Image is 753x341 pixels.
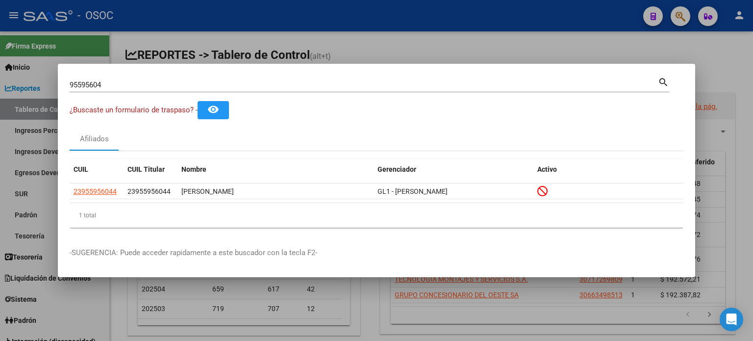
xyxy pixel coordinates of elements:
span: 23955956044 [127,187,171,195]
span: Gerenciador [377,165,416,173]
span: Nombre [181,165,206,173]
div: [PERSON_NAME] [181,186,370,197]
span: CUIL Titular [127,165,165,173]
datatable-header-cell: Nombre [177,159,374,180]
datatable-header-cell: CUIL [70,159,124,180]
span: Activo [537,165,557,173]
datatable-header-cell: Gerenciador [374,159,533,180]
p: -SUGERENCIA: Puede acceder rapidamente a este buscador con la tecla F2- [70,247,683,259]
mat-icon: remove_red_eye [207,104,219,115]
div: Open Intercom Messenger [720,308,743,331]
span: CUIL [74,165,88,173]
datatable-header-cell: CUIL Titular [124,159,177,180]
span: 23955956044 [74,187,117,195]
mat-icon: search [658,76,669,87]
span: ¿Buscaste un formulario de traspaso? - [70,105,198,114]
span: GL1 - [PERSON_NAME] [377,187,448,195]
datatable-header-cell: Activo [533,159,683,180]
div: 1 total [70,203,683,228]
div: Afiliados [80,133,109,145]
